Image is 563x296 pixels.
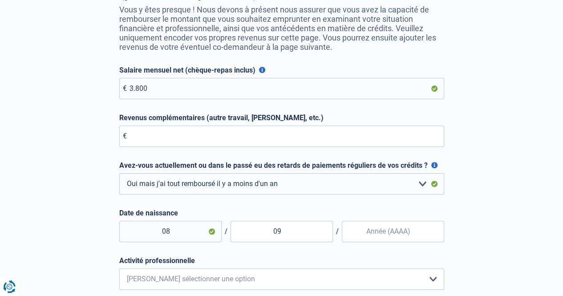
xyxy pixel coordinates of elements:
[119,66,444,74] label: Salaire mensuel net (chèque-repas inclus)
[119,221,222,242] input: Jour (JJ)
[342,221,444,242] input: Année (AAAA)
[119,5,444,52] p: Vous y êtes presque ! Nous devons à présent nous assurer que vous avez la capacité de rembourser ...
[222,227,231,235] span: /
[431,162,437,168] button: Avez-vous actuellement ou dans le passé eu des retards de paiements réguliers de vos crédits ?
[119,114,444,122] label: Revenus complémentaires (autre travail, [PERSON_NAME], etc.)
[259,67,265,73] button: Salaire mensuel net (chèque-repas inclus)
[231,221,333,242] input: Mois (MM)
[123,84,127,93] span: €
[123,132,127,140] span: €
[119,256,444,265] label: Activité professionnelle
[119,209,444,217] label: Date de naissance
[333,227,342,235] span: /
[119,161,444,170] label: Avez-vous actuellement ou dans le passé eu des retards de paiements réguliers de vos crédits ?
